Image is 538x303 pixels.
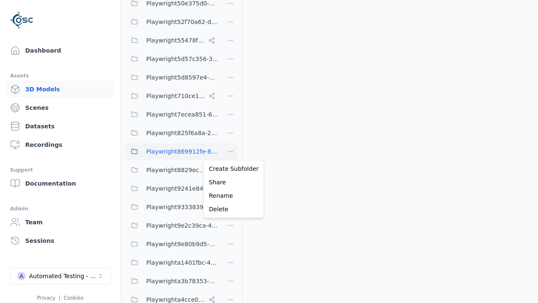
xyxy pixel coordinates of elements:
[206,162,262,175] a: Create Subfolder
[206,189,262,202] a: Rename
[206,202,262,216] a: Delete
[206,175,262,189] a: Share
